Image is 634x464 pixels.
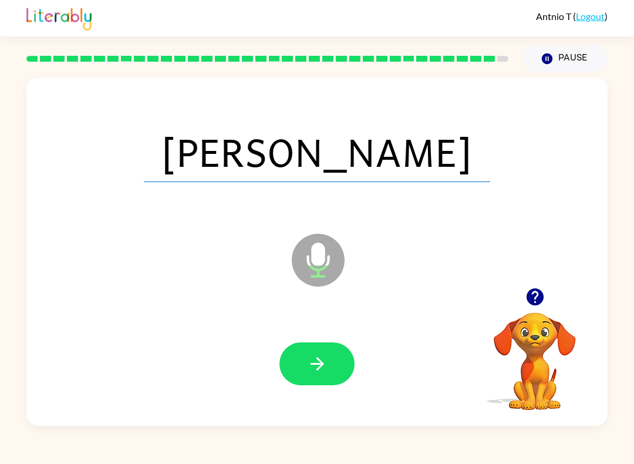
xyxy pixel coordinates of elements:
[144,121,490,182] span: [PERSON_NAME]
[522,45,608,72] button: Pause
[26,5,92,31] img: Literably
[536,11,573,22] span: Antnio T
[536,11,608,22] div: ( )
[476,294,593,412] video: Your browser must support playing .mp4 files to use Literably. Please try using another browser.
[576,11,605,22] a: Logout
